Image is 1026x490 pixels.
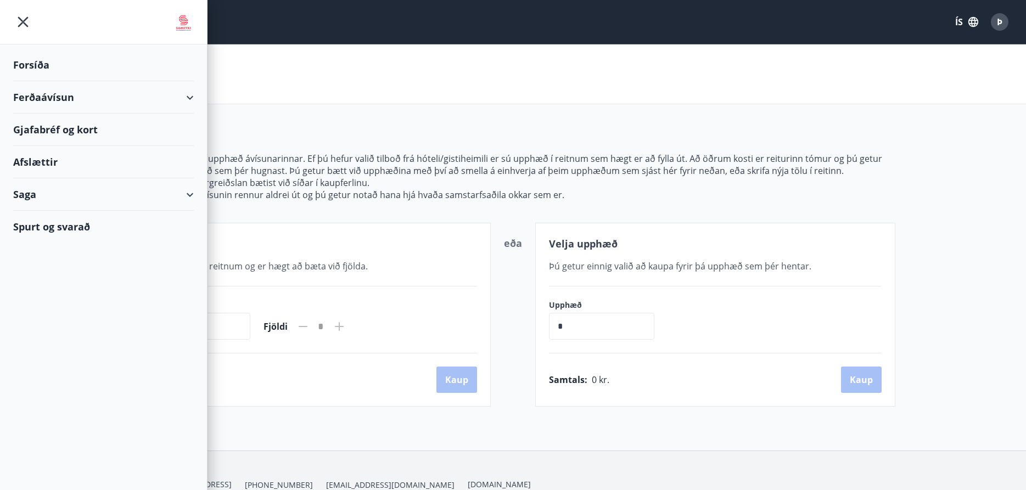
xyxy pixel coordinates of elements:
[13,81,194,114] div: Ferðaávísun
[263,320,288,333] span: Fjöldi
[949,12,984,32] button: ÍS
[592,374,609,386] span: 0 kr.
[549,237,618,250] span: Velja upphæð
[986,9,1013,35] button: Þ
[13,12,33,32] button: menu
[468,479,531,489] a: [DOMAIN_NAME]
[13,114,194,146] div: Gjafabréf og kort
[549,260,811,272] span: Þú getur einnig valið að kaupa fyrir þá upphæð sem þér hentar.
[997,16,1002,28] span: Þ
[549,300,665,311] label: Upphæð
[13,211,194,243] div: Spurt og svarað
[173,12,194,34] img: union_logo
[13,178,194,211] div: Saga
[504,236,522,250] span: eða
[131,177,895,189] p: Athugaðu að niðurgreiðslan bætist við síðar í kaupferlinu.
[13,146,194,178] div: Afslættir
[131,153,895,177] p: Hér getur þú valið upphæð ávísunarinnar. Ef þú hefur valið tilboð frá hóteli/gistiheimili er sú u...
[131,189,895,201] p: Mundu að ferðaávísunin rennur aldrei út og þú getur notað hana hjá hvaða samstarfsaðila okkar sem...
[145,260,368,272] span: Valið tilboð er í reitnum og er hægt að bæta við fjölda.
[13,49,194,81] div: Forsíða
[549,374,587,386] span: Samtals :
